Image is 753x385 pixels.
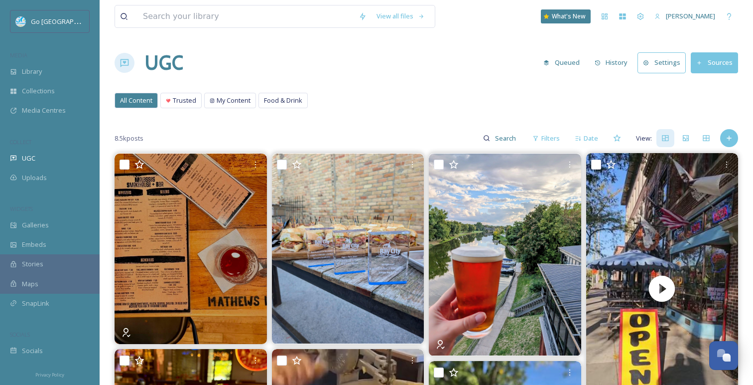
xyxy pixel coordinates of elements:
[637,52,691,73] a: Settings
[115,154,267,344] img: 🎃 Looking for a seat this Friday night? Don’t worry, we saved you the good one—the one that won’t...
[272,154,424,344] img: Last night we hosted a Merchant Mixer at Drydock with about 15 downtown business owners and emplo...
[22,67,42,76] span: Library
[538,53,585,72] button: Queued
[372,6,430,26] a: View all files
[144,48,183,78] a: UGC
[31,16,105,26] span: Go [GEOGRAPHIC_DATA]
[115,134,143,143] span: 8.5k posts
[538,53,590,72] a: Queued
[16,16,26,26] img: GoGreatLogo_MISkies_RegionalTrails%20%281%29.png
[22,259,43,269] span: Stories
[590,53,633,72] button: History
[173,96,196,105] span: Trusted
[584,134,598,143] span: Date
[22,299,49,308] span: SnapLink
[22,220,49,230] span: Galleries
[10,331,30,338] span: SOCIALS
[590,53,638,72] a: History
[10,51,27,59] span: MEDIA
[35,368,64,380] a: Privacy Policy
[541,9,591,23] a: What's New
[120,96,152,105] span: All Content
[217,96,251,105] span: My Content
[138,5,354,27] input: Search your library
[22,240,46,249] span: Embeds
[636,134,652,143] span: View:
[22,86,55,96] span: Collections
[10,138,31,146] span: COLLECT
[22,154,35,163] span: UGC
[490,128,522,148] input: Search
[709,341,738,370] button: Open Chat
[22,106,66,115] span: Media Centres
[22,346,43,356] span: Socials
[264,96,302,105] span: Food & Drink
[10,205,33,212] span: WIDGETS
[649,6,720,26] a: [PERSON_NAME]
[541,134,560,143] span: Filters
[691,52,738,73] button: Sources
[22,173,47,183] span: Uploads
[637,52,686,73] button: Settings
[35,372,64,378] span: Privacy Policy
[429,154,581,356] img: It's still patio weather in Michigan 😎 And with a roof and retractable windows, we're ready to ho...
[666,11,715,20] span: [PERSON_NAME]
[22,279,38,289] span: Maps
